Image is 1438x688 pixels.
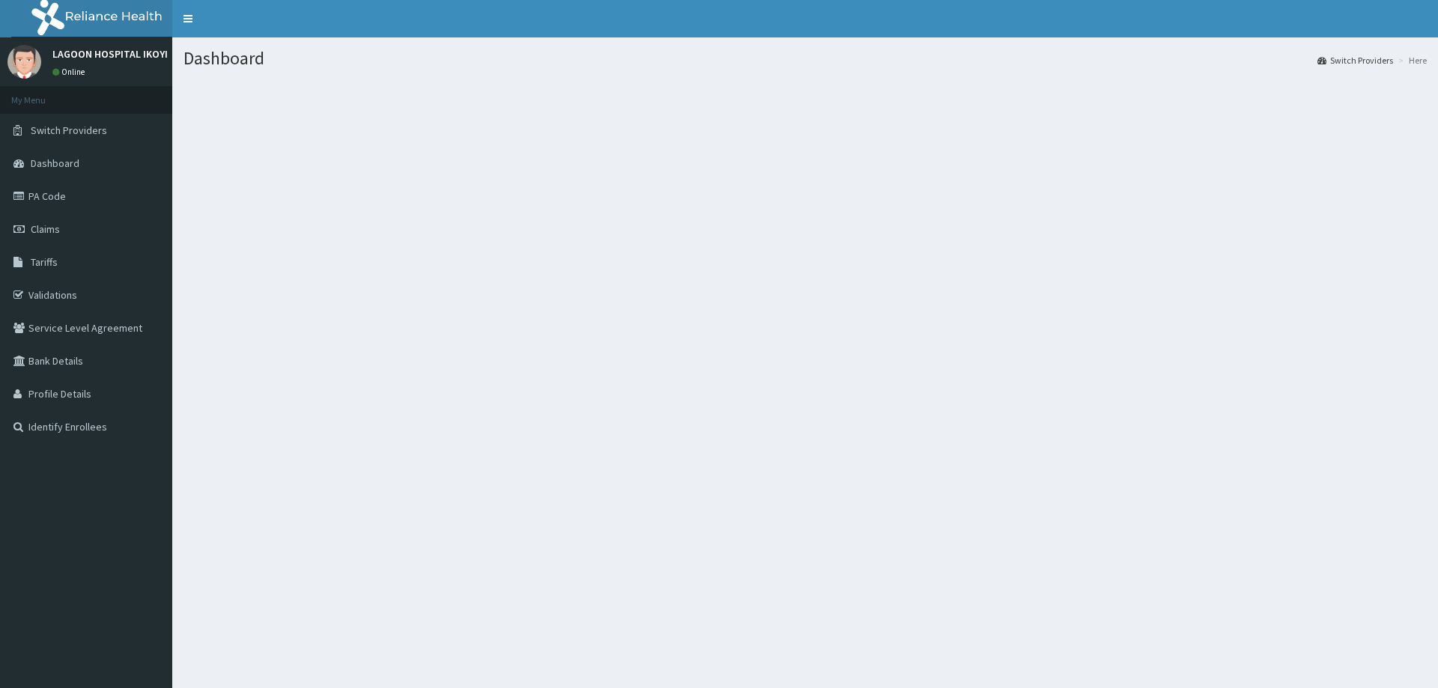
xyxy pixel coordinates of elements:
[7,45,41,79] img: User Image
[31,156,79,170] span: Dashboard
[183,49,1427,68] h1: Dashboard
[31,255,58,269] span: Tariffs
[31,124,107,137] span: Switch Providers
[1395,54,1427,67] li: Here
[31,222,60,236] span: Claims
[52,67,88,77] a: Online
[52,49,168,59] p: LAGOON HOSPITAL IKOYI
[1317,54,1393,67] a: Switch Providers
